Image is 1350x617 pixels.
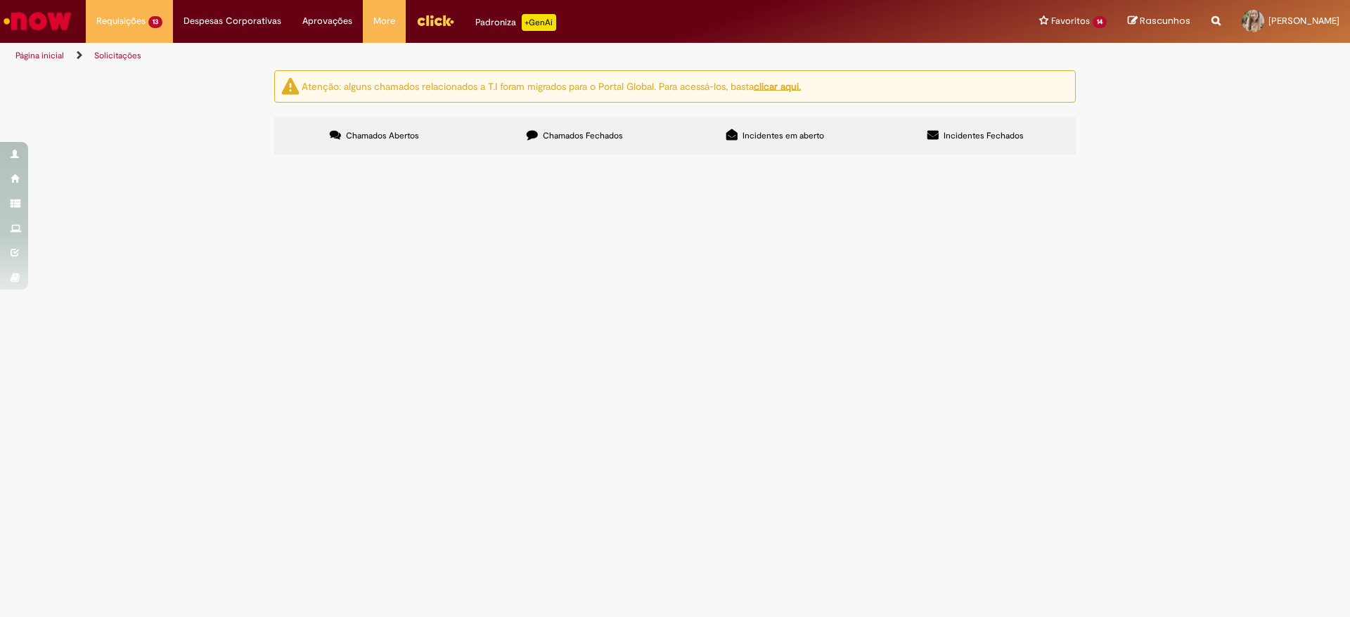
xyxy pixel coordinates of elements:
[96,14,146,28] span: Requisições
[416,10,454,31] img: click_logo_yellow_360x200.png
[1093,16,1107,28] span: 14
[373,14,395,28] span: More
[522,14,556,31] p: +GenAi
[475,14,556,31] div: Padroniza
[1,7,74,35] img: ServiceNow
[148,16,162,28] span: 13
[302,14,352,28] span: Aprovações
[1051,14,1090,28] span: Favoritos
[754,79,801,92] a: clicar aqui.
[94,50,141,61] a: Solicitações
[742,130,824,141] span: Incidentes em aberto
[302,79,801,92] ng-bind-html: Atenção: alguns chamados relacionados a T.I foram migrados para o Portal Global. Para acessá-los,...
[15,50,64,61] a: Página inicial
[184,14,281,28] span: Despesas Corporativas
[11,43,889,69] ul: Trilhas de página
[346,130,419,141] span: Chamados Abertos
[1140,14,1190,27] span: Rascunhos
[1268,15,1339,27] span: [PERSON_NAME]
[1128,15,1190,28] a: Rascunhos
[944,130,1024,141] span: Incidentes Fechados
[543,130,623,141] span: Chamados Fechados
